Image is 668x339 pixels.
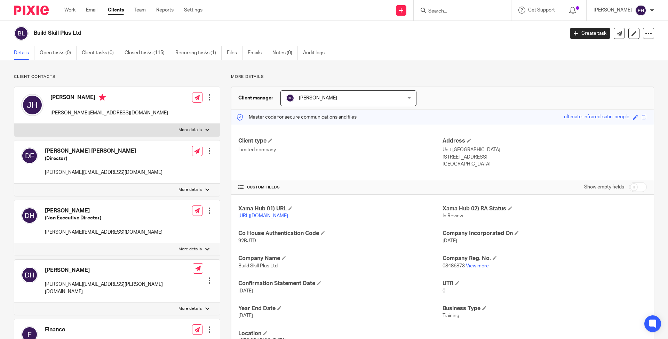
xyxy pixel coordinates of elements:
p: [STREET_ADDRESS] [443,154,647,161]
h4: CUSTOM FIELDS [238,185,443,190]
h4: Confirmation Statement Date [238,280,443,287]
img: svg%3E [21,267,38,283]
p: More details [178,247,202,252]
a: Work [64,7,75,14]
p: More details [231,74,654,80]
img: svg%3E [14,26,29,41]
a: Audit logs [303,46,330,60]
img: Pixie [14,6,49,15]
p: Unit [GEOGRAPHIC_DATA] [443,146,647,153]
img: svg%3E [635,5,646,16]
h4: [PERSON_NAME] [PERSON_NAME] [45,147,162,155]
img: svg%3E [286,94,294,102]
h4: Client type [238,137,443,145]
span: [DATE] [443,239,457,243]
p: Limited company [238,146,443,153]
p: [PERSON_NAME] [594,7,632,14]
h3: Client manager [238,95,273,102]
h4: Business Type [443,305,647,312]
p: Client contacts [14,74,220,80]
h4: Company Incorporated On [443,230,647,237]
p: [GEOGRAPHIC_DATA] [443,161,647,168]
h4: Company Name [238,255,443,262]
span: In Review [443,213,463,218]
img: svg%3E [21,94,43,116]
h4: Xama Hub 02) RA Status [443,205,647,212]
h5: (Non Executive Director) [45,215,162,221]
span: Get Support [528,8,555,13]
h4: Finance [45,326,124,333]
a: Client tasks (0) [82,46,119,60]
img: svg%3E [21,147,38,164]
h4: [PERSON_NAME] [45,207,162,215]
a: Emails [248,46,267,60]
img: svg%3E [21,207,38,224]
span: Build Skill Plus Ltd [238,264,278,268]
a: Team [134,7,146,14]
span: Training [443,313,459,318]
p: [PERSON_NAME][EMAIL_ADDRESS][DOMAIN_NAME] [50,110,168,116]
h4: Address [443,137,647,145]
span: 08486873 [443,264,465,268]
span: [DATE] [238,313,253,318]
i: Primary [99,94,106,101]
div: ultimate-infrared-satin-people [564,113,629,121]
a: Notes (0) [272,46,298,60]
a: Details [14,46,34,60]
p: More details [178,127,202,133]
h2: Build Skill Plus Ltd [34,30,454,37]
a: Open tasks (0) [40,46,77,60]
a: Email [86,7,97,14]
p: More details [178,306,202,312]
h4: [PERSON_NAME] [50,94,168,103]
p: [PERSON_NAME][EMAIL_ADDRESS][DOMAIN_NAME] [45,229,162,236]
p: Master code for secure communications and files [237,114,357,121]
p: [PERSON_NAME][EMAIL_ADDRESS][DOMAIN_NAME] [45,169,162,176]
p: More details [178,187,202,193]
a: Create task [570,28,610,39]
h5: (Director) [45,155,162,162]
a: Settings [184,7,202,14]
a: Reports [156,7,174,14]
input: Search [428,8,490,15]
h4: Company Reg. No. [443,255,647,262]
span: [DATE] [238,289,253,293]
span: [PERSON_NAME] [299,96,337,100]
h4: Xama Hub 01) URL [238,205,443,212]
a: Recurring tasks (1) [175,46,222,60]
a: Closed tasks (115) [125,46,170,60]
a: Files [227,46,242,60]
span: 0 [443,289,445,293]
h4: Location [238,330,443,337]
label: Show empty fields [584,184,624,191]
h4: UTR [443,280,647,287]
span: 92BJTD [238,239,256,243]
h4: Co House Authentication Code [238,230,443,237]
a: Clients [108,7,124,14]
a: [URL][DOMAIN_NAME] [238,213,288,218]
h4: [PERSON_NAME] [45,267,193,274]
p: [PERSON_NAME][EMAIL_ADDRESS][PERSON_NAME][DOMAIN_NAME] [45,281,193,295]
h4: Year End Date [238,305,443,312]
a: View more [466,264,489,268]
